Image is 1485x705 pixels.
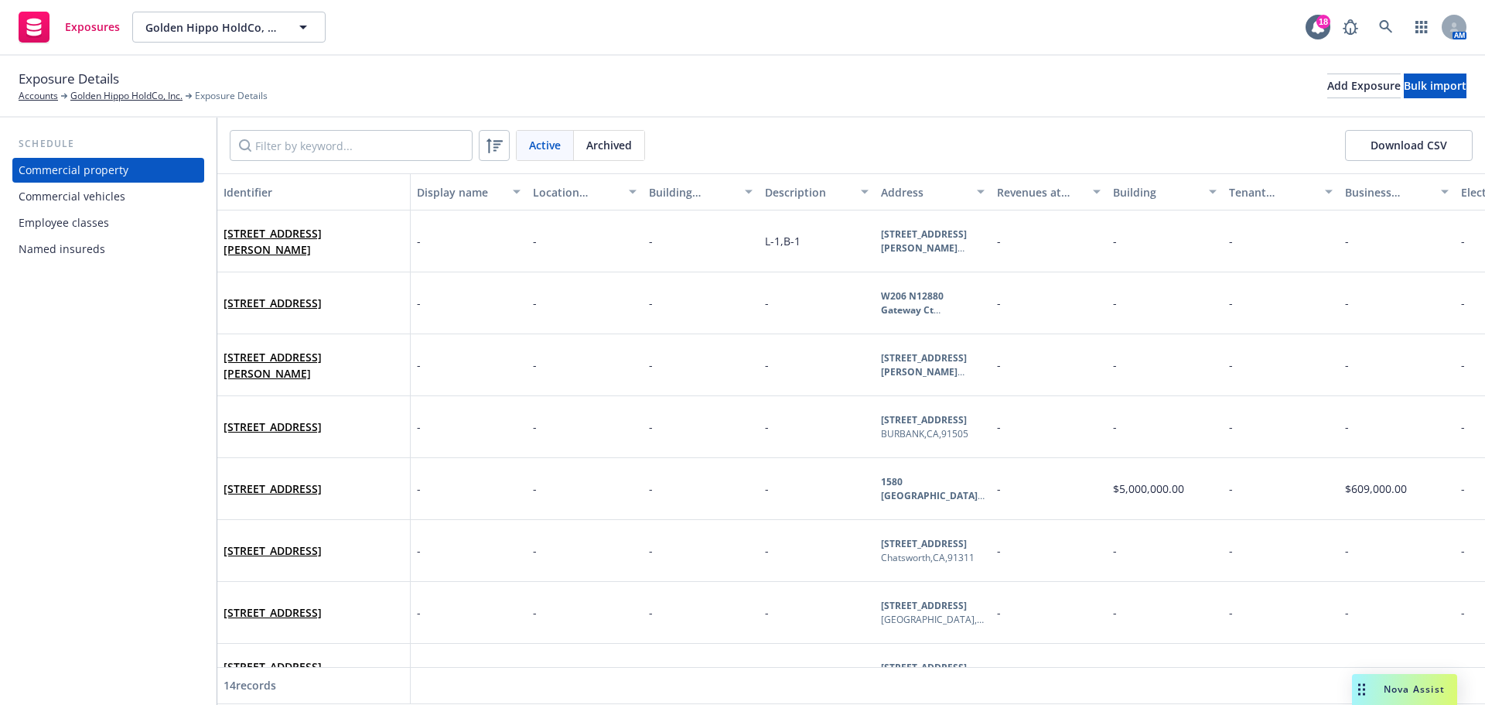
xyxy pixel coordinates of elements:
[997,605,1001,620] span: -
[997,543,1001,558] span: -
[217,173,411,210] button: Identifier
[417,604,421,621] span: -
[881,661,967,688] b: [STREET_ADDRESS][PERSON_NAME]
[881,613,985,627] div: [GEOGRAPHIC_DATA] , UT , 64107
[997,481,1001,496] span: -
[1461,543,1465,558] span: -
[224,605,322,620] a: [STREET_ADDRESS]
[224,659,404,691] span: [STREET_ADDRESS][PERSON_NAME]
[224,350,322,381] a: [STREET_ADDRESS][PERSON_NAME]
[19,89,58,103] a: Accounts
[224,604,322,621] span: [STREET_ADDRESS]
[1345,184,1432,200] div: Business personal property (BPP)
[1345,296,1349,310] span: -
[1461,234,1465,248] span: -
[224,542,322,559] span: [STREET_ADDRESS]
[1229,481,1233,496] span: -
[533,296,537,310] span: -
[224,184,404,200] div: Identifier
[224,659,322,690] a: [STREET_ADDRESS][PERSON_NAME]
[19,69,119,89] span: Exposure Details
[533,543,537,558] span: -
[1384,683,1445,696] span: Nova Assist
[417,295,421,311] span: -
[649,419,653,434] span: -
[765,605,769,620] span: -
[12,237,204,262] a: Named insureds
[765,543,769,558] span: -
[881,184,968,200] div: Address
[533,184,620,200] div: Location number
[1345,234,1349,248] span: -
[19,158,128,183] div: Commercial property
[19,237,105,262] div: Named insureds
[529,137,561,153] span: Active
[1223,173,1339,210] button: Tenant improvements
[881,427,968,441] div: BURBANK , CA , 91505
[1461,605,1465,620] span: -
[1229,234,1233,248] span: -
[649,358,653,372] span: -
[991,173,1107,210] button: Revenues at location
[1335,12,1366,43] a: Report a Bug
[1339,173,1455,210] button: Business personal property (BPP)
[230,130,473,161] input: Filter by keyword...
[1461,481,1465,496] span: -
[875,173,991,210] button: Address
[765,296,769,310] span: -
[1316,15,1330,29] div: 18
[1345,605,1349,620] span: -
[224,481,322,497] span: [STREET_ADDRESS]
[997,234,1001,248] span: -
[195,89,268,103] span: Exposure Details
[224,226,322,257] a: [STREET_ADDRESS][PERSON_NAME]
[881,413,967,426] b: [STREET_ADDRESS]
[224,678,276,693] span: 14 records
[997,419,1001,434] span: -
[224,349,404,382] span: [STREET_ADDRESS][PERSON_NAME]
[649,543,653,558] span: -
[1113,605,1117,620] span: -
[1345,543,1349,558] span: -
[649,605,653,620] span: -
[1345,481,1407,496] span: $609,000.00
[12,158,204,183] a: Commercial property
[1352,674,1457,705] button: Nova Assist
[1352,674,1371,705] div: Drag to move
[1113,358,1117,372] span: -
[417,419,421,435] span: -
[224,296,322,310] a: [STREET_ADDRESS]
[1229,419,1233,434] span: -
[12,184,204,209] a: Commercial vehicles
[411,173,527,210] button: Display name
[1327,74,1401,98] button: Add Exposure
[70,89,183,103] a: Golden Hippo HoldCo, Inc.
[1229,543,1233,558] span: -
[533,358,537,372] span: -
[1371,12,1401,43] a: Search
[881,289,944,317] b: W206 N12880 Gateway Ct
[417,184,504,200] div: Display name
[12,5,126,49] a: Exposures
[1461,296,1465,310] span: -
[765,358,769,372] span: -
[1229,605,1233,620] span: -
[65,21,120,33] span: Exposures
[1345,419,1349,434] span: -
[19,210,109,235] div: Employee classes
[997,184,1084,200] div: Revenues at location
[881,599,967,612] b: [STREET_ADDRESS]
[527,173,643,210] button: Location number
[643,173,759,210] button: Building number
[881,475,985,502] b: 1580 [GEOGRAPHIC_DATA]
[417,357,421,373] span: -
[132,12,326,43] button: Golden Hippo HoldCo, Inc.
[1404,74,1466,98] div: Bulk import
[224,481,322,496] a: [STREET_ADDRESS]
[19,184,125,209] div: Commercial vehicles
[1229,358,1233,372] span: -
[224,543,322,558] a: [STREET_ADDRESS]
[765,184,852,200] div: Description
[881,537,967,550] b: [STREET_ADDRESS]
[1107,173,1223,210] button: Building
